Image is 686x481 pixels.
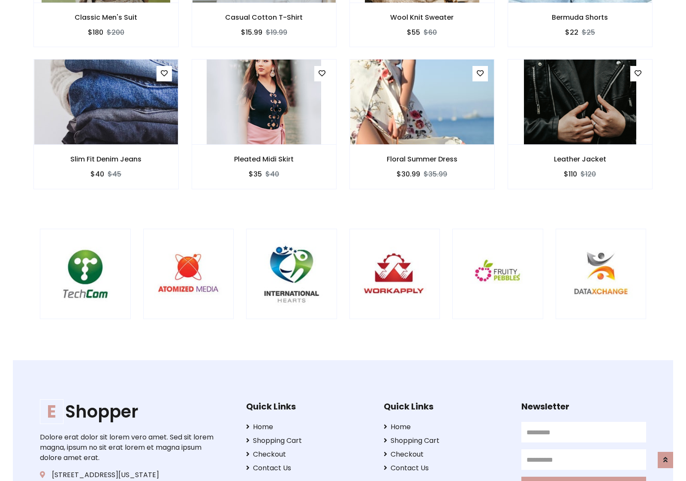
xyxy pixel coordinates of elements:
h6: Pleated Midi Skirt [192,155,337,163]
h6: Slim Fit Denim Jeans [34,155,178,163]
h6: Wool Knit Sweater [350,13,494,21]
a: Contact Us [246,463,371,473]
del: $19.99 [266,27,287,37]
h6: $110 [564,170,577,178]
h5: Newsletter [521,401,646,412]
del: $45 [108,169,121,179]
a: Shopping Cart [246,436,371,446]
h6: Floral Summer Dress [350,155,494,163]
del: $40 [265,169,279,179]
a: Contact Us [384,463,508,473]
a: Home [246,422,371,432]
h6: Classic Men's Suit [34,13,178,21]
a: Checkout [384,449,508,460]
h1: Shopper [40,401,219,422]
p: Dolore erat dolor sit lorem vero amet. Sed sit lorem magna, ipsum no sit erat lorem et magna ipsu... [40,432,219,463]
h6: Casual Cotton T-Shirt [192,13,337,21]
a: Shopping Cart [384,436,508,446]
h6: $40 [90,170,104,178]
h6: $15.99 [241,28,262,36]
del: $35.99 [424,169,447,179]
h5: Quick Links [246,401,371,412]
a: EShopper [40,401,219,422]
span: E [40,399,63,424]
h6: $55 [407,28,420,36]
del: $25 [582,27,595,37]
h6: $22 [565,28,578,36]
a: Home [384,422,508,432]
h6: $30.99 [397,170,420,178]
del: $60 [424,27,437,37]
del: $120 [581,169,596,179]
h5: Quick Links [384,401,508,412]
del: $200 [107,27,124,37]
h6: Bermuda Shorts [508,13,653,21]
h6: Leather Jacket [508,155,653,163]
h6: $180 [88,28,103,36]
p: [STREET_ADDRESS][US_STATE] [40,470,219,480]
a: Checkout [246,449,371,460]
h6: $35 [249,170,262,178]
